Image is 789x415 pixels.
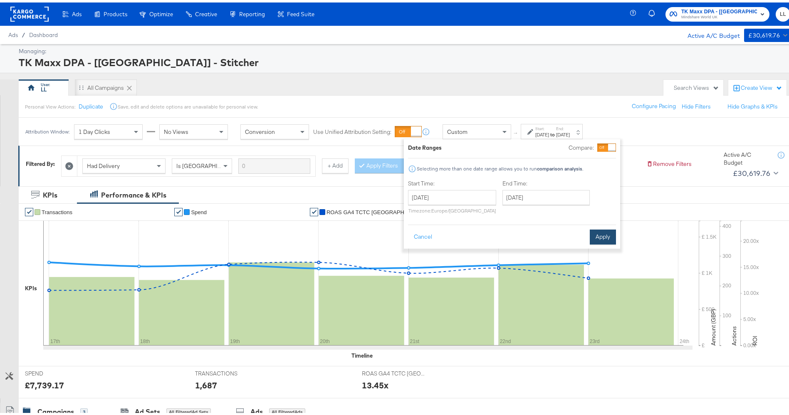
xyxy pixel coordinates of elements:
[681,5,757,14] span: TK Maxx DPA - [[GEOGRAPHIC_DATA]] - Stitcher
[195,8,217,15] span: Creative
[174,205,183,214] a: ✔
[416,163,584,169] div: Selecting more than one date range allows you to run .
[351,349,373,357] div: Timeline
[72,8,82,15] span: Ads
[79,83,84,87] div: Drag to reorder tab
[26,158,55,166] div: Filtered By:
[164,126,188,133] span: No Views
[118,101,258,108] div: Save, edit and delete options are unavailable for personal view.
[447,126,467,133] span: Custom
[710,306,717,343] text: Amount (GBP)
[25,126,70,132] div: Attribution Window:
[730,324,738,343] text: Actions
[269,406,305,413] div: All Filtered Ads
[37,405,74,414] div: Campaigns
[727,100,778,108] button: Hide Graphs & KPIs
[537,163,582,169] strong: comparison analysis
[408,227,438,242] button: Cancel
[87,82,124,89] div: All Campaigns
[18,29,29,36] span: /
[135,405,160,414] div: Ad Sets
[408,205,496,211] p: Timezone: Europe/[GEOGRAPHIC_DATA]
[741,82,782,90] div: Create View
[25,367,87,375] span: SPEND
[29,29,58,36] a: Dashboard
[549,129,556,135] strong: to
[19,53,788,67] div: TK Maxx DPA - [[GEOGRAPHIC_DATA]] - Stitcher
[238,156,310,171] input: Enter a search term
[408,177,496,185] label: Start Time:
[408,141,442,149] div: Date Ranges
[362,377,388,389] div: 13.45x
[681,12,757,18] span: Mindshare World UK
[724,148,769,164] div: Active A/C Budget
[25,205,33,214] a: ✔
[626,96,682,111] button: Configure Pacing
[43,188,57,198] div: KPIs
[79,126,110,133] span: 1 Day Clicks
[535,124,549,129] label: Start:
[730,164,780,178] button: £30,619.76
[195,367,257,375] span: TRANSACTIONS
[191,207,207,213] span: Spend
[590,227,616,242] button: Apply
[8,29,18,36] span: Ads
[25,101,75,108] div: Personal View Actions:
[751,333,759,343] text: ROI
[326,207,410,213] span: ROAS GA4 TCTC [GEOGRAPHIC_DATA]
[149,8,173,15] span: Optimize
[556,124,570,129] label: End:
[322,156,349,171] button: + Add
[87,160,120,167] span: Had Delivery
[556,129,570,136] div: [DATE]
[682,100,711,108] button: Hide Filters
[245,126,275,133] span: Conversion
[25,282,37,290] div: KPIs
[733,165,770,177] div: £30,619.76
[176,160,240,167] span: Is [GEOGRAPHIC_DATA]
[535,129,549,136] div: [DATE]
[313,126,391,133] label: Use Unified Attribution Setting:
[679,26,740,39] div: Active A/C Budget
[646,158,692,166] button: Remove Filters
[674,82,719,89] div: Search Views
[748,28,780,38] div: £30,619.76
[250,405,263,414] div: Ads
[779,7,787,17] span: LL
[166,406,211,413] div: All Filtered Ad Sets
[101,188,166,198] div: Performance & KPIs
[569,141,594,149] label: Compare:
[104,8,127,15] span: Products
[512,129,520,132] span: ↑
[195,377,217,389] div: 1,687
[42,207,72,213] span: Transactions
[502,177,593,185] label: End Time:
[41,83,47,91] div: LL
[79,100,103,108] button: Duplicate
[310,205,318,214] a: ✔
[19,45,788,53] div: Managing:
[25,377,64,389] div: £7,739.17
[665,5,769,19] button: TK Maxx DPA - [[GEOGRAPHIC_DATA]] - StitcherMindshare World UK
[239,8,265,15] span: Reporting
[287,8,314,15] span: Feed Suite
[362,367,424,375] span: ROAS GA4 TCTC [GEOGRAPHIC_DATA]
[80,406,88,413] div: 3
